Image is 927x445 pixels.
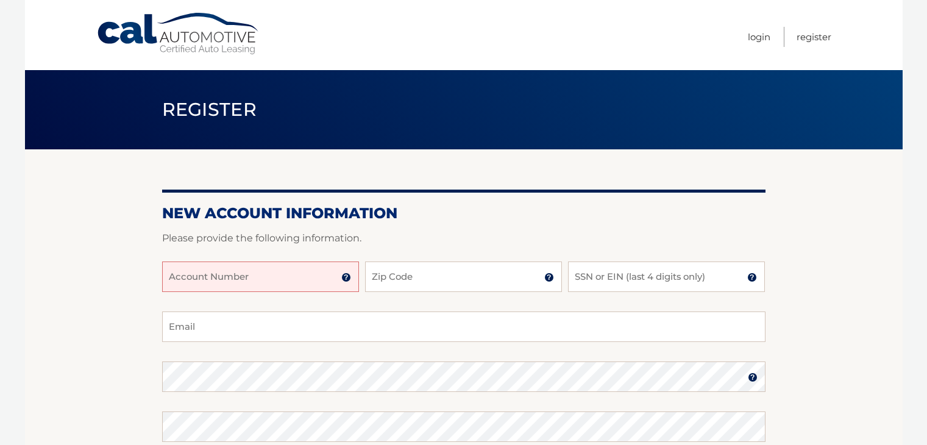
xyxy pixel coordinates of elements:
input: Account Number [162,262,359,292]
a: Cal Automotive [96,12,261,55]
img: tooltip.svg [544,272,554,282]
img: tooltip.svg [747,272,757,282]
input: SSN or EIN (last 4 digits only) [568,262,765,292]
input: Email [162,311,765,342]
span: Register [162,98,257,121]
p: Please provide the following information. [162,230,765,247]
input: Zip Code [365,262,562,292]
a: Login [748,27,770,47]
img: tooltip.svg [748,372,758,382]
h2: New Account Information [162,204,765,222]
a: Register [797,27,831,47]
img: tooltip.svg [341,272,351,282]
